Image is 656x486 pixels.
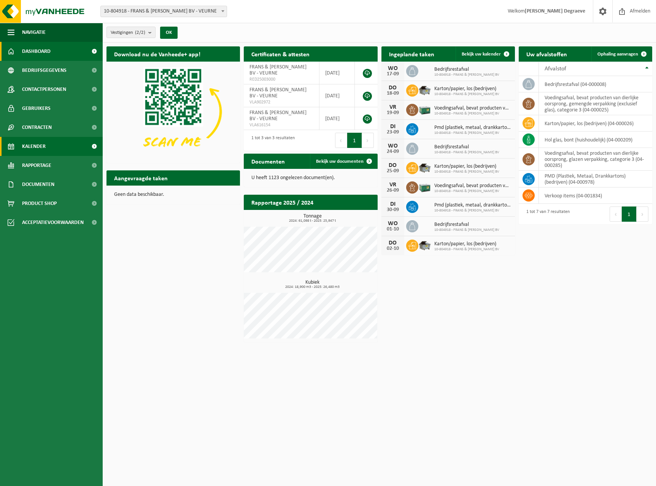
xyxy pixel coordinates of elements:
[434,111,511,116] span: 10-804918 - FRANS & [PERSON_NAME] BV
[539,148,652,171] td: voedingsafval, bevat producten van dierlijke oorsprong, glazen verpakking, categorie 3 (04-000285)
[22,194,57,213] span: Product Shop
[385,182,400,188] div: VR
[523,206,570,222] div: 1 tot 7 van 7 resultaten
[385,130,400,135] div: 23-09
[418,161,431,174] img: WB-5000-GAL-GY-01
[248,219,377,223] span: 2024: 61,098 t - 2025: 25,947 t
[385,149,400,154] div: 24-09
[319,84,355,107] td: [DATE]
[22,23,46,42] span: Navigatie
[249,76,313,83] span: RED25003000
[385,221,400,227] div: WO
[637,206,648,222] button: Next
[385,124,400,130] div: DI
[385,246,400,251] div: 02-10
[539,171,652,187] td: PMD (Plastiek, Metaal, Drankkartons) (bedrijven) (04-000978)
[385,240,400,246] div: DO
[434,105,511,111] span: Voedingsafval, bevat producten van dierlijke oorsprong, gemengde verpakking (exc...
[434,67,499,73] span: Bedrijfsrestafval
[434,208,511,213] span: 10-804918 - FRANS & [PERSON_NAME] BV
[434,86,499,92] span: Karton/papier, los (bedrijven)
[100,6,227,17] span: 10-804918 - FRANS & BERTHA BV - VEURNE
[519,46,575,61] h2: Uw afvalstoffen
[347,133,362,148] button: 1
[525,8,585,14] strong: [PERSON_NAME] Degraeve
[539,187,652,204] td: verkoop items (04-001834)
[385,227,400,232] div: 01-10
[385,104,400,110] div: VR
[434,144,499,150] span: Bedrijfsrestafval
[434,73,499,77] span: 10-804918 - FRANS & [PERSON_NAME] BV
[385,91,400,96] div: 18-09
[319,107,355,130] td: [DATE]
[385,110,400,116] div: 19-09
[249,87,307,99] span: FRANS & [PERSON_NAME] BV - VEURNE
[244,195,321,210] h2: Rapportage 2025 / 2024
[385,85,400,91] div: DO
[135,30,145,35] count: (2/2)
[22,175,54,194] span: Documenten
[248,132,295,149] div: 1 tot 3 van 3 resultaten
[418,103,431,116] img: PB-LB-0680-HPE-GN-01
[456,46,514,62] a: Bekijk uw kalender
[434,150,499,155] span: 10-804918 - FRANS & [PERSON_NAME] BV
[591,46,651,62] a: Ophaling aanvragen
[622,206,637,222] button: 1
[385,188,400,193] div: 26-09
[248,280,377,289] h3: Kubiek
[244,154,292,168] h2: Documenten
[319,62,355,84] td: [DATE]
[385,71,400,77] div: 17-09
[385,168,400,174] div: 25-09
[244,46,317,61] h2: Certificaten & attesten
[539,92,652,115] td: voedingsafval, bevat producten van dierlijke oorsprong, gemengde verpakking (exclusief glas), cat...
[249,110,307,122] span: FRANS & [PERSON_NAME] BV - VEURNE
[249,64,307,76] span: FRANS & [PERSON_NAME] BV - VEURNE
[335,133,347,148] button: Previous
[114,192,232,197] p: Geen data beschikbaar.
[539,132,652,148] td: hol glas, bont (huishoudelijk) (04-000209)
[434,222,499,228] span: Bedrijfsrestafval
[434,189,511,194] span: 10-804918 - FRANS & [PERSON_NAME] BV
[111,27,145,38] span: Vestigingen
[22,42,51,61] span: Dashboard
[101,6,227,17] span: 10-804918 - FRANS & BERTHA BV - VEURNE
[160,27,178,39] button: OK
[385,207,400,213] div: 30-09
[22,99,51,118] span: Gebruikers
[22,80,66,99] span: Contactpersonen
[22,213,84,232] span: Acceptatievoorwaarden
[106,62,240,162] img: Download de VHEPlus App
[597,52,638,57] span: Ophaling aanvragen
[362,133,374,148] button: Next
[385,65,400,71] div: WO
[434,92,499,97] span: 10-804918 - FRANS & [PERSON_NAME] BV
[249,122,313,128] span: VLA616154
[248,285,377,289] span: 2024: 18,900 m3 - 2025: 26,480 m3
[248,214,377,223] h3: Tonnage
[434,125,511,131] span: Pmd (plastiek, metaal, drankkartons) (bedrijven)
[106,46,208,61] h2: Download nu de Vanheede+ app!
[462,52,501,57] span: Bekijk uw kalender
[316,159,364,164] span: Bekijk uw documenten
[434,228,499,232] span: 10-804918 - FRANS & [PERSON_NAME] BV
[385,162,400,168] div: DO
[434,170,499,174] span: 10-804918 - FRANS & [PERSON_NAME] BV
[321,210,377,225] a: Bekijk rapportage
[310,154,377,169] a: Bekijk uw documenten
[418,238,431,251] img: WB-5000-GAL-GY-01
[22,137,46,156] span: Kalender
[251,175,370,181] p: U heeft 1123 ongelezen document(en).
[610,206,622,222] button: Previous
[434,131,511,135] span: 10-804918 - FRANS & [PERSON_NAME] BV
[539,76,652,92] td: bedrijfsrestafval (04-000008)
[434,241,499,247] span: Karton/papier, los (bedrijven)
[434,183,511,189] span: Voedingsafval, bevat producten van dierlijke oorsprong, gemengde verpakking (exc...
[106,27,156,38] button: Vestigingen(2/2)
[106,170,175,185] h2: Aangevraagde taken
[434,202,511,208] span: Pmd (plastiek, metaal, drankkartons) (bedrijven)
[22,156,51,175] span: Rapportage
[385,143,400,149] div: WO
[418,180,431,193] img: PB-LB-0680-HPE-GN-01
[545,66,566,72] span: Afvalstof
